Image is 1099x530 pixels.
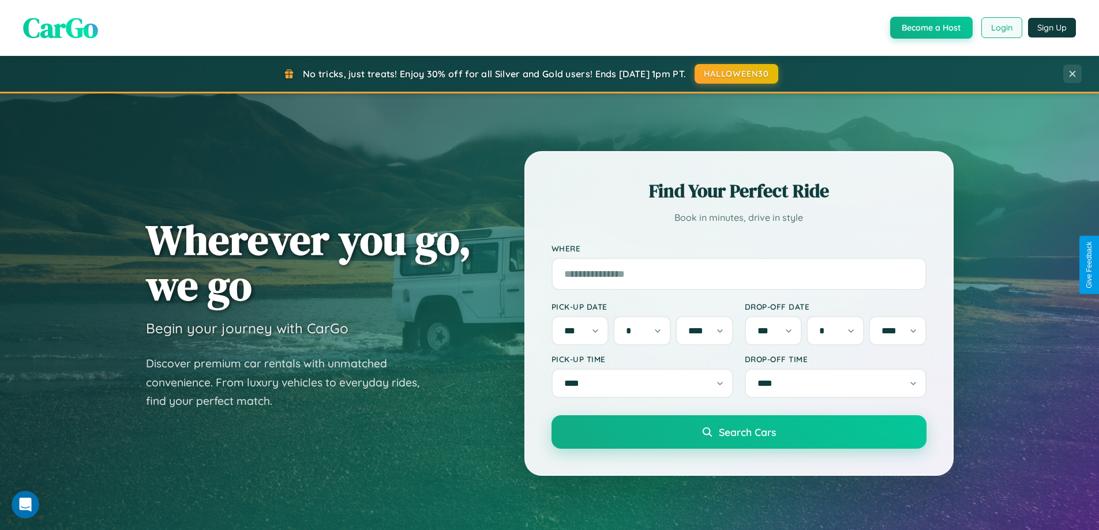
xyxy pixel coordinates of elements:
[745,354,927,364] label: Drop-off Time
[146,217,471,308] h1: Wherever you go, we go
[890,17,973,39] button: Become a Host
[12,491,39,518] iframe: Intercom live chat
[552,178,927,204] h2: Find Your Perfect Ride
[552,302,733,311] label: Pick-up Date
[1028,18,1076,37] button: Sign Up
[146,354,434,411] p: Discover premium car rentals with unmatched convenience. From luxury vehicles to everyday rides, ...
[552,354,733,364] label: Pick-up Time
[303,68,686,80] span: No tricks, just treats! Enjoy 30% off for all Silver and Gold users! Ends [DATE] 1pm PT.
[146,319,348,337] h3: Begin your journey with CarGo
[695,64,778,84] button: HALLOWEEN30
[1085,242,1093,288] div: Give Feedback
[23,9,98,47] span: CarGo
[552,209,927,226] p: Book in minutes, drive in style
[719,426,776,438] span: Search Cars
[745,302,927,311] label: Drop-off Date
[981,17,1022,38] button: Login
[552,415,927,449] button: Search Cars
[552,243,927,253] label: Where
